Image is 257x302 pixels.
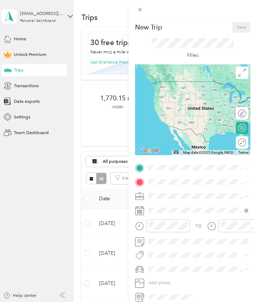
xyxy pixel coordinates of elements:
[183,150,234,154] span: Map data ©2025 Google, INEGI
[135,23,162,32] p: New Trip
[137,146,161,155] img: Google
[216,261,257,302] iframe: Everlance-gr Chat Button Frame
[174,150,179,154] button: Keyboard shortcuts
[137,146,161,155] a: Open this area in Google Maps (opens a new window)
[187,51,199,59] p: Miles
[146,278,250,287] button: Add photo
